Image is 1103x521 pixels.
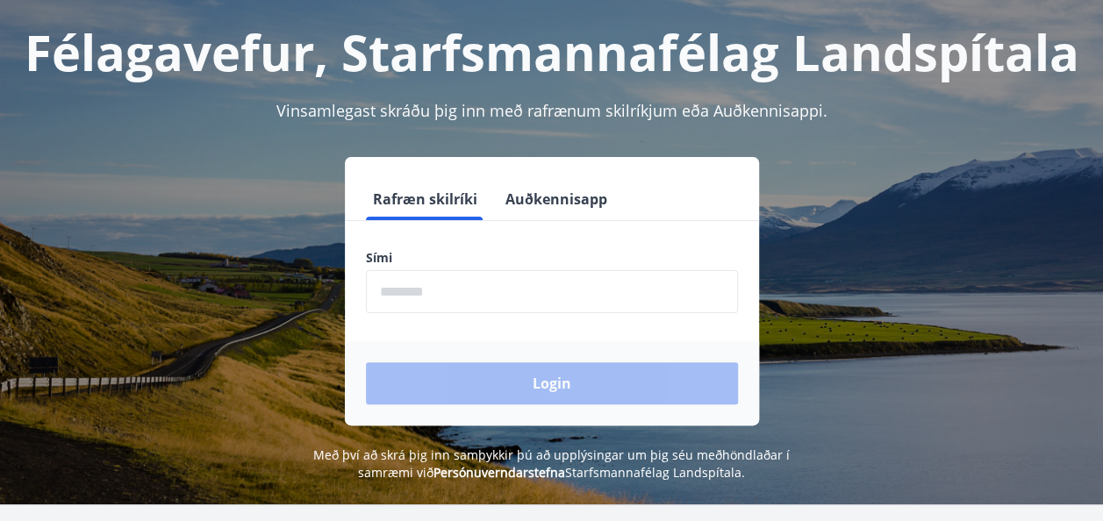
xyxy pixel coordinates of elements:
span: Vinsamlegast skráðu þig inn með rafrænum skilríkjum eða Auðkennisappi. [276,100,827,121]
a: Persónuverndarstefna [433,464,565,481]
button: Auðkennisapp [498,178,614,220]
button: Rafræn skilríki [366,178,484,220]
span: Með því að skrá þig inn samþykkir þú að upplýsingar um þig séu meðhöndlaðar í samræmi við Starfsm... [313,446,790,481]
h1: Félagavefur, Starfsmannafélag Landspítala [21,18,1082,85]
label: Sími [366,249,738,267]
